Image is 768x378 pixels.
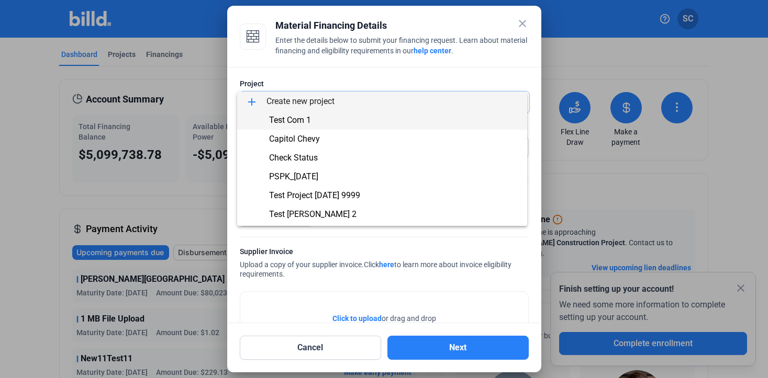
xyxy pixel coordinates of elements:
span: PSPK_[DATE] [269,171,318,181]
span: Test [PERSON_NAME] 2 [269,209,357,219]
span: Check Status [269,153,318,163]
mat-icon: add [246,96,258,108]
span: Capitol Chevy [269,134,320,144]
span: Create new project [246,92,519,111]
span: Test Com 1 [269,115,311,125]
span: Test Project [DATE] 9999 [269,190,360,200]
